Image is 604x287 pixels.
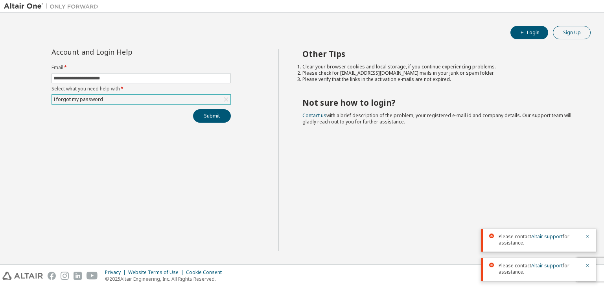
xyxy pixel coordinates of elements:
[186,269,226,276] div: Cookie Consent
[510,26,548,39] button: Login
[128,269,186,276] div: Website Terms of Use
[302,49,577,59] h2: Other Tips
[553,26,591,39] button: Sign Up
[193,109,231,123] button: Submit
[302,98,577,108] h2: Not sure how to login?
[48,272,56,280] img: facebook.svg
[105,276,226,282] p: © 2025 Altair Engineering, Inc. All Rights Reserved.
[302,76,577,83] li: Please verify that the links in the activation e-mails are not expired.
[52,95,104,104] div: I forgot my password
[302,70,577,76] li: Please check for [EMAIL_ADDRESS][DOMAIN_NAME] mails in your junk or spam folder.
[531,262,563,269] a: Altair support
[499,234,580,246] span: Please contact for assistance.
[52,49,195,55] div: Account and Login Help
[499,263,580,275] span: Please contact for assistance.
[87,272,98,280] img: youtube.svg
[74,272,82,280] img: linkedin.svg
[52,95,230,104] div: I forgot my password
[52,64,231,71] label: Email
[4,2,102,10] img: Altair One
[531,233,563,240] a: Altair support
[105,269,128,276] div: Privacy
[61,272,69,280] img: instagram.svg
[302,64,577,70] li: Clear your browser cookies and local storage, if you continue experiencing problems.
[302,112,571,125] span: with a brief description of the problem, your registered e-mail id and company details. Our suppo...
[52,86,231,92] label: Select what you need help with
[302,112,326,119] a: Contact us
[2,272,43,280] img: altair_logo.svg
